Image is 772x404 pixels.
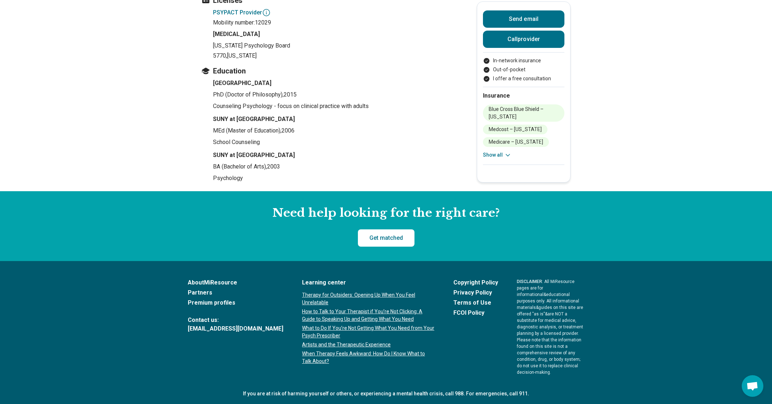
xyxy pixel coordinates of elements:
a: When Therapy Feels Awkward: How Do I Know What to Talk About? [302,350,435,365]
h2: Insurance [483,91,564,100]
span: DISCLAIMER [517,279,542,284]
h4: SUNY at [GEOGRAPHIC_DATA] [213,115,454,124]
li: Out-of-pocket [483,66,564,73]
li: Medicare – [US_STATE] [483,137,549,147]
div: Open chat [742,375,763,397]
p: : All MiResource pages are for informational & educational purposes only. All informational mater... [517,278,584,376]
p: MEd (Master of Education) , 2006 [213,126,454,135]
a: FCOI Policy [453,309,498,317]
a: Premium profiles [188,298,283,307]
li: Blue Cross Blue Shield – [US_STATE] [483,104,564,122]
a: [EMAIL_ADDRESS][DOMAIN_NAME] [188,324,283,333]
a: Therapy for Outsiders: Opening Up When You Feel Unrelatable [302,291,435,306]
a: Partners [188,288,283,297]
p: Psychology [213,174,454,183]
p: BA (Bachelor of Arts) , 2003 [213,162,454,171]
h3: Education [201,66,454,76]
li: I offer a free consultation [483,75,564,82]
a: AboutMiResource [188,278,283,287]
h4: [GEOGRAPHIC_DATA] [213,79,454,87]
p: School Counseling [213,138,454,147]
p: PhD (Doctor of Philosophy) , 2015 [213,90,454,99]
a: Artists and the Therapeutic Experience [302,341,435,349]
p: [US_STATE] Psychology Board [213,41,454,50]
a: Terms of Use [453,298,498,307]
h4: SUNY at [GEOGRAPHIC_DATA] [213,151,454,160]
p: Counseling Psychology - focus on clinical practice with adults [213,102,454,111]
a: Get matched [358,229,414,247]
p: If you are at risk of harming yourself or others, or experiencing a mental health crisis, call 98... [188,390,584,398]
button: Send email [483,10,564,28]
a: Learning center [302,278,435,287]
h4: [MEDICAL_DATA] [213,30,454,39]
ul: Payment options [483,57,564,82]
a: How to Talk to Your Therapist if You’re Not Clicking: A Guide to Speaking Up and Getting What You... [302,308,435,323]
p: 5770 [213,51,454,60]
li: Medcost – [US_STATE] [483,125,547,134]
li: In-network insurance [483,57,564,64]
h2: Need help looking for the right care? [6,206,766,221]
span: Contact us: [188,316,283,324]
a: What to Do If You’re Not Getting What You Need from Your Psych Prescriber [302,324,435,340]
h4: PSYPACT Provider [213,8,454,17]
button: Show all [483,151,511,159]
p: Mobility number: 12029 [213,18,454,27]
span: , [US_STATE] [226,52,257,59]
a: Copyright Policy [453,278,498,287]
button: Callprovider [483,31,564,48]
a: Privacy Policy [453,288,498,297]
